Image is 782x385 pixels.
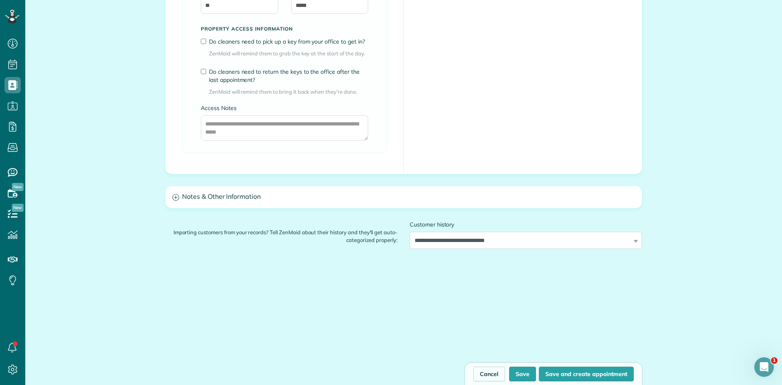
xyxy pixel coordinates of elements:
[12,204,24,212] span: New
[209,68,368,84] label: Do cleaners need to return the keys to the office after the last appointment?
[209,50,368,57] span: ZenMaid will remind them to grab the key at the start of the day.
[201,69,206,74] input: Do cleaners need to return the keys to the office after the last appointment?
[209,88,368,96] span: ZenMaid will remind them to bring it back when they’re done.
[410,220,642,229] label: Customer history
[12,183,24,191] span: New
[473,367,505,381] a: Cancel
[201,104,368,112] label: Access Notes
[209,37,368,46] label: Do cleaners need to pick up a key from your office to get in?
[539,367,634,381] button: Save and create appointment
[754,357,774,377] iframe: Intercom live chat
[509,367,536,381] button: Save
[201,39,206,44] input: Do cleaners need to pick up a key from your office to get in?
[771,357,778,364] span: 1
[166,187,641,207] a: Notes & Other Information
[201,26,368,31] h5: Property access information
[159,220,404,244] div: Importing customers from your records? Tell ZenMaid about their history and they'll get auto-cate...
